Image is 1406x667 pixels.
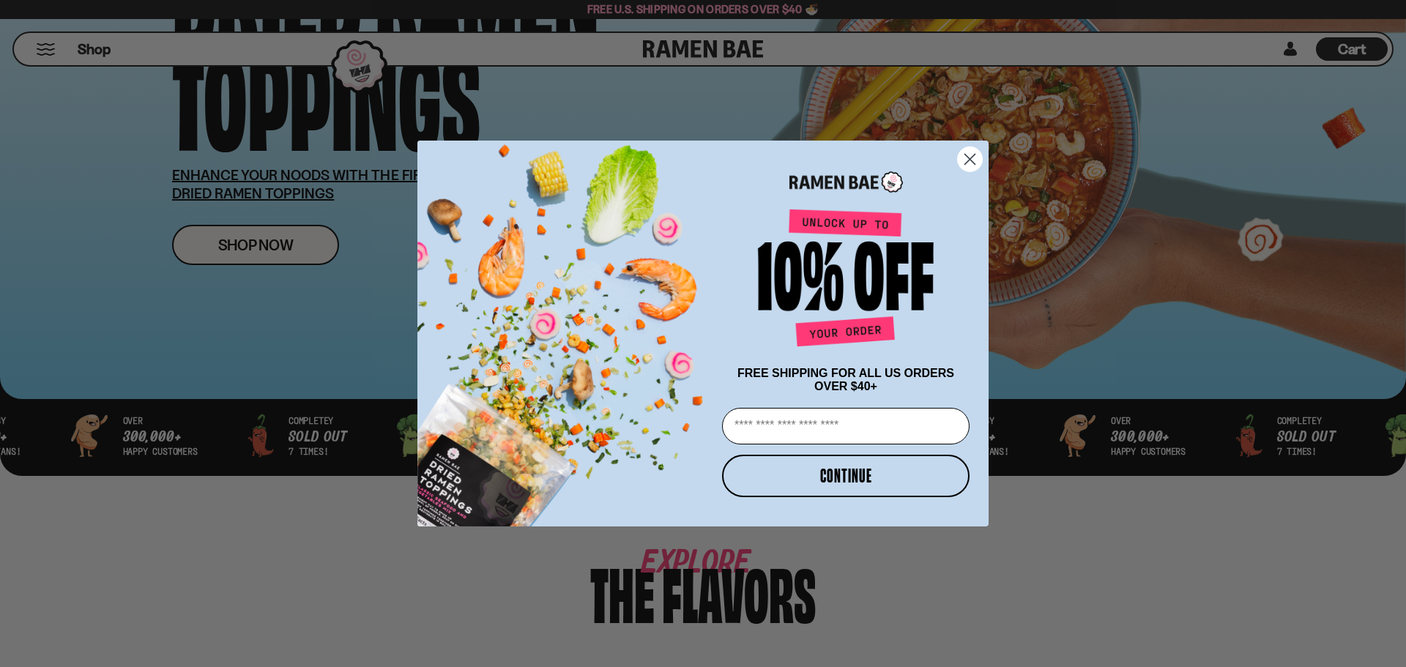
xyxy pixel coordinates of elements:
img: Unlock up to 10% off [754,209,937,352]
img: Ramen Bae Logo [789,170,903,194]
button: CONTINUE [722,455,970,497]
button: Close dialog [957,146,983,172]
img: ce7035ce-2e49-461c-ae4b-8ade7372f32c.png [417,128,716,526]
span: FREE SHIPPING FOR ALL US ORDERS OVER $40+ [737,367,954,392]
